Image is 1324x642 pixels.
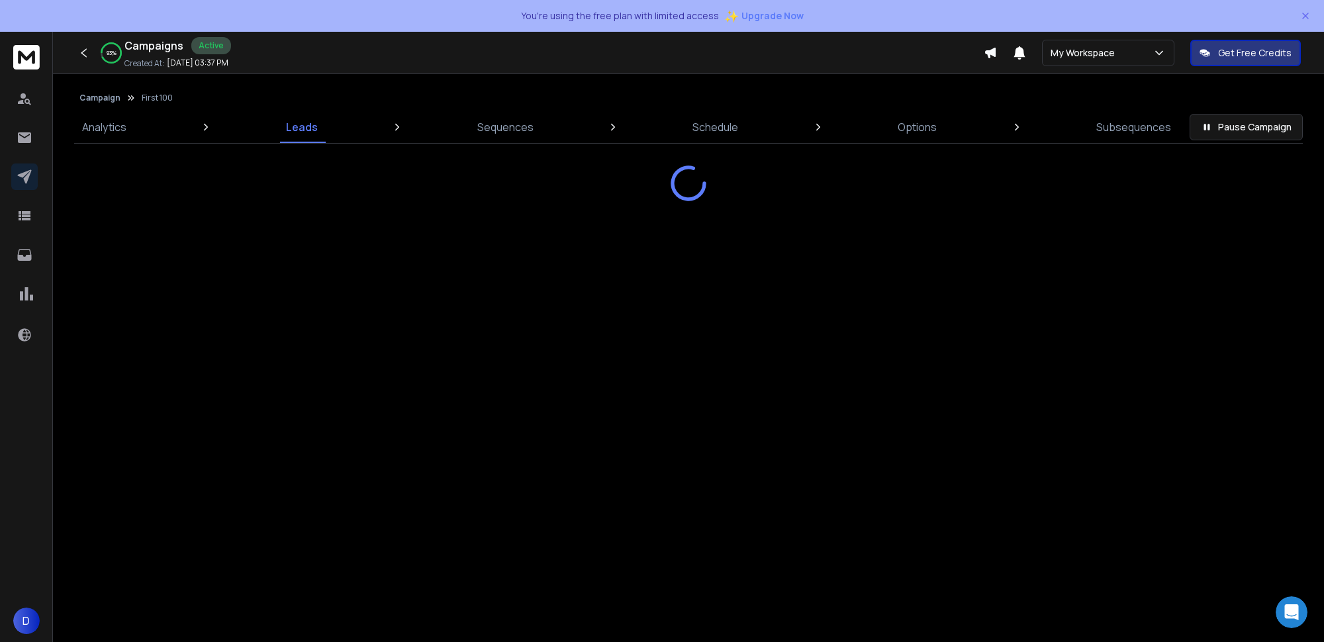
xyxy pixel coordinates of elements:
[890,111,945,143] a: Options
[107,446,158,455] span: Messages
[278,111,326,143] a: Leads
[124,38,183,54] h1: Campaigns
[124,58,164,69] p: Created At:
[47,47,541,58] span: Let me know if you need any further help or assistance in choosing the right plan for you, happy ...
[89,60,126,73] div: • [DATE]
[167,58,228,68] p: [DATE] 03:37 PM
[477,119,534,135] p: Sequences
[1051,46,1120,60] p: My Workspace
[286,119,318,135] p: Leads
[13,608,40,634] button: D
[47,96,245,107] span: Hey [PERSON_NAME], that's great to hear!
[1218,46,1292,60] p: Get Free Credits
[898,119,937,135] p: Options
[61,373,204,399] button: Send us a message
[1190,40,1301,66] button: Get Free Credits
[692,119,738,135] p: Schedule
[15,95,42,122] img: Profile image for Lakshita
[191,37,231,54] div: Active
[79,93,120,103] button: Campaign
[469,111,542,143] a: Sequences
[88,413,176,466] button: Messages
[89,109,126,122] div: • [DATE]
[1276,596,1307,628] iframe: Intercom live chat
[74,111,134,143] a: Analytics
[47,109,86,122] div: Lakshita
[724,3,804,29] button: ✨Upgrade Now
[177,413,265,466] button: Help
[210,446,231,455] span: Help
[685,111,746,143] a: Schedule
[741,9,804,23] span: Upgrade Now
[724,7,739,25] span: ✨
[232,5,256,29] div: Close
[1088,111,1179,143] a: Subsequences
[1190,114,1303,140] button: Pause Campaign
[47,60,86,73] div: Lakshita
[521,9,719,23] p: You're using the free plan with limited access
[1096,119,1171,135] p: Subsequences
[30,446,58,455] span: Home
[82,119,126,135] p: Analytics
[15,46,42,73] img: Profile image for Lakshita
[107,49,117,57] p: 93 %
[98,6,169,28] h1: Messages
[142,93,173,103] p: First 100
